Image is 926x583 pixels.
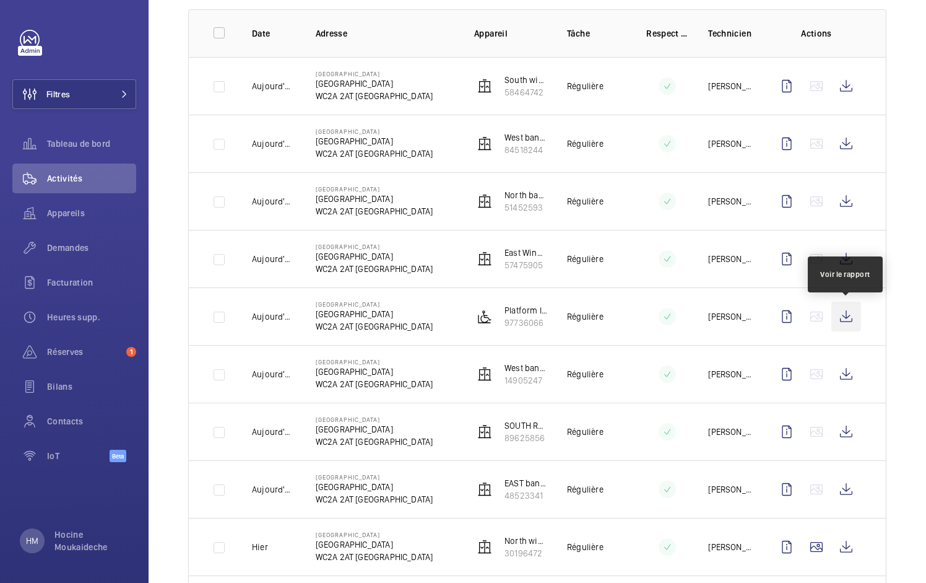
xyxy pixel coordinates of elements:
img: platform_lift.svg [477,309,492,324]
p: [GEOGRAPHIC_DATA] [316,77,433,90]
div: Voir le rapport [820,269,870,280]
p: 14905247 [504,374,547,387]
p: Aujourd'hui [252,253,296,265]
p: [GEOGRAPHIC_DATA] [316,135,433,147]
p: [PERSON_NAME] [708,483,752,496]
img: elevator.svg [477,367,492,382]
p: [PERSON_NAME] [708,195,752,208]
p: Aujourd'hui [252,426,296,438]
p: Régulière [567,541,604,553]
p: WC2A 2AT [GEOGRAPHIC_DATA] [316,320,433,333]
p: WC2A 2AT [GEOGRAPHIC_DATA] [316,493,433,506]
p: Régulière [567,253,604,265]
span: Facturation [47,276,136,289]
span: Réserves [47,346,121,358]
p: [GEOGRAPHIC_DATA] [316,300,433,308]
p: 84518244 [504,144,547,156]
p: Aujourd'hui [252,80,296,92]
span: Bilans [47,380,136,393]
p: [GEOGRAPHIC_DATA] [316,358,433,366]
p: [GEOGRAPHIC_DATA] [316,538,433,551]
p: [PERSON_NAME] [708,253,752,265]
p: [GEOGRAPHIC_DATA] [316,308,433,320]
p: Régulière [567,80,604,92]
p: Date [252,27,296,40]
p: 30196472 [504,547,547,559]
p: SOUTH RHS [504,419,547,432]
p: [GEOGRAPHIC_DATA] [316,128,433,135]
span: IoT [47,450,110,462]
p: Tâche [567,27,626,40]
img: elevator.svg [477,252,492,266]
p: Régulière [567,426,604,438]
p: Aujourd'hui [252,195,296,208]
img: elevator.svg [477,424,492,439]
p: WC2A 2AT [GEOGRAPHIC_DATA] [316,436,433,448]
p: North bank LHS [504,189,547,201]
p: WC2A 2AT [GEOGRAPHIC_DATA] [316,551,433,563]
p: [GEOGRAPHIC_DATA] [316,70,433,77]
p: WC2A 2AT [GEOGRAPHIC_DATA] [316,263,433,275]
span: 1 [126,347,136,357]
p: [GEOGRAPHIC_DATA] [316,193,433,205]
p: [GEOGRAPHIC_DATA] [316,185,433,193]
p: Respect délai [646,27,688,40]
img: elevator.svg [477,194,492,209]
p: Régulière [567,195,604,208]
p: Platform lift [504,304,547,317]
p: [PERSON_NAME] [708,541,752,553]
p: 57475905 [504,259,547,271]
p: North wing RHS [504,535,547,547]
p: Technicien [708,27,752,40]
p: EAST bank LHS [504,477,547,489]
p: Actions [772,27,861,40]
p: WC2A 2AT [GEOGRAPHIC_DATA] [316,147,433,160]
p: [GEOGRAPHIC_DATA] [316,416,433,423]
span: Beta [110,450,126,462]
p: [PERSON_NAME] [708,138,752,150]
p: Adresse [316,27,455,40]
p: WC2A 2AT [GEOGRAPHIC_DATA] [316,378,433,390]
span: Heures supp. [47,311,136,323]
p: [PERSON_NAME] [708,310,752,323]
p: 48523341 [504,489,547,502]
p: WC2A 2AT [GEOGRAPHIC_DATA] [316,205,433,217]
span: Contacts [47,415,136,427]
p: 97736066 [504,317,547,329]
p: [GEOGRAPHIC_DATA] [316,366,433,378]
p: Hocine Moukaideche [54,528,129,553]
p: [PERSON_NAME] [708,80,752,92]
p: WC2A 2AT [GEOGRAPHIC_DATA] [316,90,433,102]
p: Aujourd'hui [252,138,296,150]
p: East Wing RHS [504,247,547,259]
button: Filtres [12,79,136,109]
p: 51452593 [504,201,547,214]
p: Régulière [567,483,604,496]
p: Aujourd'hui [252,368,296,380]
p: Hier [252,541,268,553]
span: Filtres [46,88,70,100]
p: [GEOGRAPHIC_DATA] [316,473,433,481]
p: [PERSON_NAME] [708,368,752,380]
span: Demandes [47,242,136,254]
p: West bank RHS [504,362,547,374]
p: [GEOGRAPHIC_DATA] [316,243,433,250]
span: Activités [47,172,136,185]
p: HM [26,535,38,547]
p: Aujourd'hui [252,483,296,496]
p: [GEOGRAPHIC_DATA] [316,531,433,538]
p: [GEOGRAPHIC_DATA] [316,481,433,493]
p: [PERSON_NAME] [708,426,752,438]
p: Régulière [567,138,604,150]
p: Régulière [567,310,604,323]
span: Tableau de bord [47,138,136,150]
p: 89625856 [504,432,547,444]
p: [GEOGRAPHIC_DATA] [316,423,433,436]
p: South wing LHS [504,74,547,86]
img: elevator.svg [477,79,492,94]
p: 58464742 [504,86,547,99]
img: elevator.svg [477,136,492,151]
img: elevator.svg [477,540,492,555]
img: elevator.svg [477,482,492,497]
p: Régulière [567,368,604,380]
